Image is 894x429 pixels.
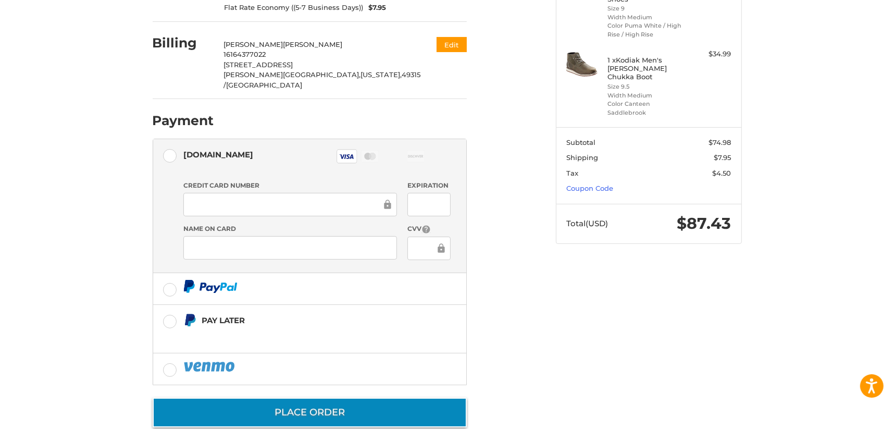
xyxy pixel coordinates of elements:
h4: 1 x Kodiak Men's [PERSON_NAME] Chukka Boot [607,56,687,81]
span: Shipping [566,153,598,162]
h2: Billing [153,35,214,51]
img: PayPal icon [183,360,237,373]
span: Flat Rate Economy ((5-7 Business Days)) [224,3,363,13]
div: Pay Later [202,312,401,329]
span: Subtotal [566,138,595,146]
h2: Payment [153,113,214,129]
span: Tax [566,169,578,177]
label: Name on Card [183,224,397,234]
span: Total (USD) [566,218,608,228]
span: [GEOGRAPHIC_DATA] [226,81,302,89]
label: Credit Card Number [183,181,397,190]
span: $74.98 [709,138,731,146]
a: Coupon Code [566,184,613,192]
div: [DOMAIN_NAME] [183,146,253,163]
span: $7.95 [714,153,731,162]
li: Color Canteen Saddlebrook [607,100,687,117]
button: Edit [437,37,467,52]
span: $87.43 [677,214,731,233]
li: Size 9.5 [607,82,687,91]
span: $4.50 [712,169,731,177]
label: CVV [407,224,451,234]
button: Place Order [153,398,467,427]
img: Pay Later icon [183,314,196,327]
div: $34.99 [690,49,731,59]
span: 16164377022 [223,50,266,58]
li: Color Puma White / High Rise / High Rise [607,21,687,39]
li: Size 9 [607,4,687,13]
img: PayPal icon [183,280,238,293]
li: Width Medium [607,13,687,22]
span: [PERSON_NAME][GEOGRAPHIC_DATA], [223,70,361,79]
span: [US_STATE], [361,70,402,79]
li: Width Medium [607,91,687,100]
label: Expiration [407,181,451,190]
span: [PERSON_NAME] [223,40,283,48]
span: [STREET_ADDRESS] [223,60,293,69]
span: $7.95 [363,3,386,13]
iframe: PayPal Message 1 [183,332,401,340]
span: [PERSON_NAME] [283,40,342,48]
span: 49315 / [223,70,420,89]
